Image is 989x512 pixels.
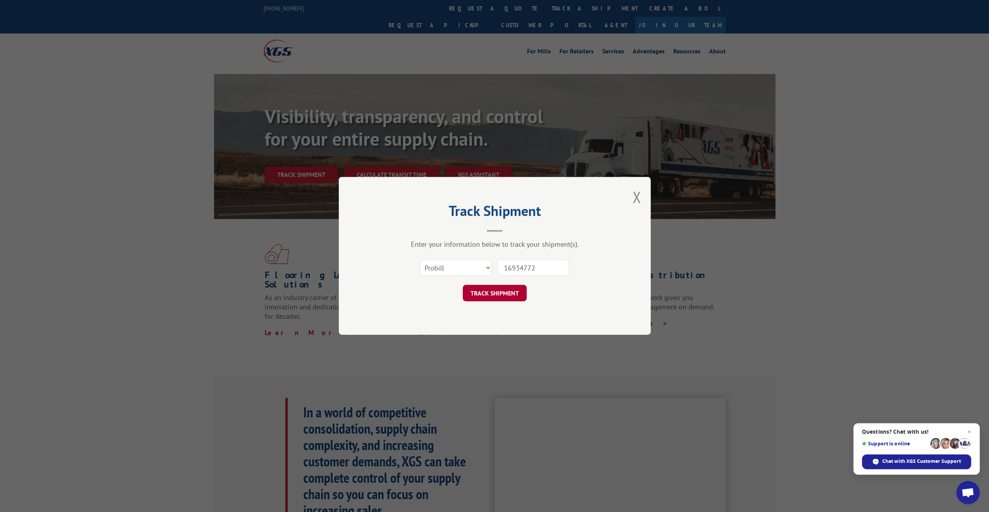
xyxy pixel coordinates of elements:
button: Close modal [632,187,641,207]
span: Chat with XGS Customer Support [882,458,961,465]
button: TRACK SHIPMENT [463,285,527,302]
span: Questions? Chat with us! [862,429,971,435]
div: Open chat [956,481,980,504]
span: Support is online [862,441,927,447]
span: Close chat [964,427,974,436]
input: Number(s) [497,260,569,276]
h2: Track Shipment [378,205,612,220]
div: Enter your information below to track your shipment(s). [378,240,612,249]
div: Chat with XGS Customer Support [862,454,971,469]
